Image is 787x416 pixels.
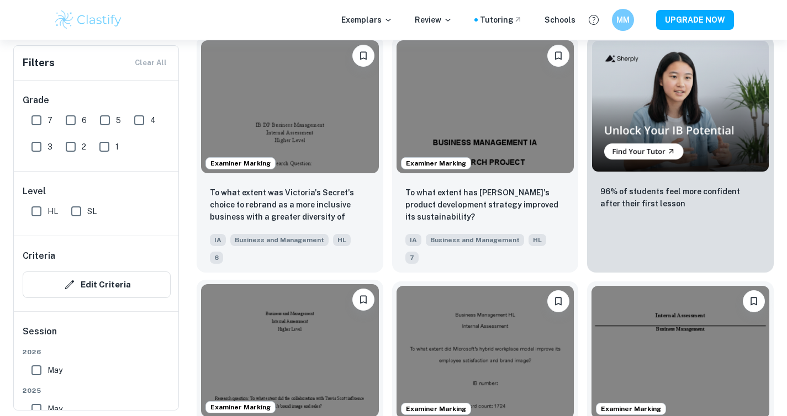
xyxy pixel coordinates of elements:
span: 7 [405,252,419,264]
span: 6 [82,114,87,126]
p: Review [415,14,452,26]
span: Examiner Marking [402,404,471,414]
a: Examiner MarkingBookmarkTo what extent was Victoria's Secret's choice to rebrand as a more inclus... [197,36,383,273]
span: 6 [210,252,223,264]
button: Bookmark [547,45,569,67]
span: May [47,364,62,376]
img: Thumbnail [591,40,769,172]
h6: MM [616,14,629,26]
span: May [47,403,62,415]
p: 96% of students feel more confident after their first lesson [600,185,760,210]
img: Business and Management IA example thumbnail: To what extent was Victoria's Secret's c [201,40,379,173]
a: Examiner MarkingBookmarkTo what extent has Zara's product development strategy improved its susta... [392,36,579,273]
a: Tutoring [480,14,522,26]
span: Examiner Marking [596,404,665,414]
h6: Grade [23,94,171,107]
span: 1 [115,141,119,153]
span: HL [529,234,546,246]
button: UPGRADE NOW [656,10,734,30]
span: 3 [47,141,52,153]
span: IA [405,234,421,246]
button: MM [612,9,634,31]
span: 2 [82,141,86,153]
span: Business and Management [230,234,329,246]
a: Schools [545,14,575,26]
span: Examiner Marking [206,402,275,412]
span: HL [47,205,58,217]
span: Examiner Marking [206,158,275,168]
button: Help and Feedback [584,10,603,29]
span: Business and Management [426,234,524,246]
h6: Criteria [23,249,55,263]
span: 7 [47,114,52,126]
a: Thumbnail96% of students feel more confident after their first lesson [587,36,774,273]
p: To what extent was Victoria's Secret's choice to rebrand as a more inclusive business with a grea... [210,186,370,224]
span: Examiner Marking [402,158,471,168]
p: Exemplars [341,14,393,26]
button: Bookmark [547,290,569,312]
h6: Level [23,185,171,198]
p: To what extent has Zara's product development strategy improved its sustainability? [405,186,566,223]
span: SL [87,205,97,217]
button: Bookmark [352,45,374,67]
img: Business and Management IA example thumbnail: To what extent has Zara's product develo [397,40,574,173]
img: Clastify logo [54,9,124,31]
span: 2025 [23,386,171,396]
h6: Session [23,325,171,347]
span: 2026 [23,347,171,357]
span: 5 [116,114,121,126]
h6: Filters [23,55,55,71]
button: Edit Criteria [23,271,171,298]
span: 4 [150,114,156,126]
button: Bookmark [352,289,374,311]
span: IA [210,234,226,246]
button: Bookmark [743,290,765,312]
span: HL [333,234,351,246]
